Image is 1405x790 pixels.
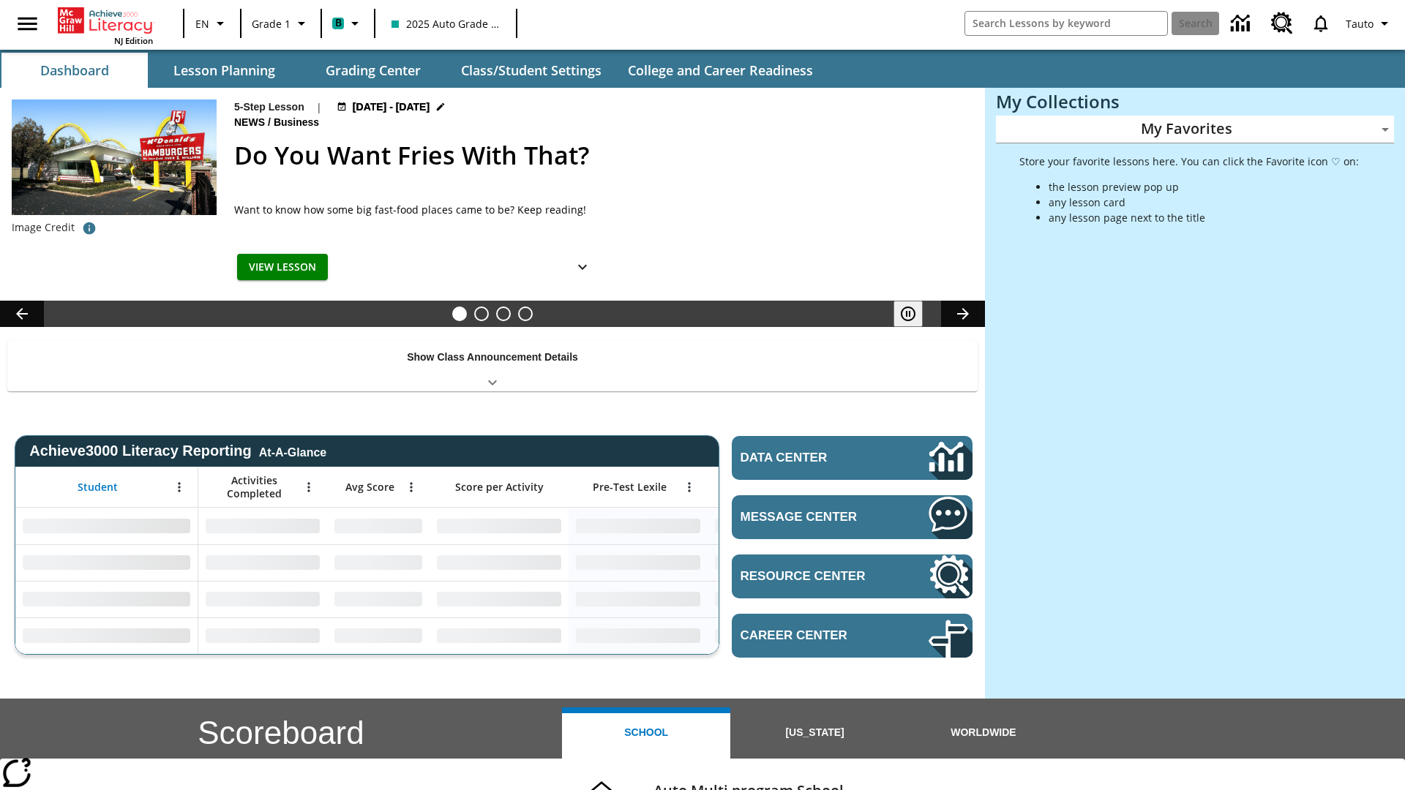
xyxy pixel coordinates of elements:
[12,99,217,215] img: One of the first McDonald's stores, with the iconic red sign and golden arches.
[593,481,667,494] span: Pre-Test Lexile
[259,443,326,459] div: At-A-Glance
[316,99,322,115] span: |
[1049,195,1359,210] li: any lesson card
[741,569,885,584] span: Resource Center
[741,628,885,643] span: Career Center
[708,617,847,654] div: No Data,
[732,436,973,480] a: Data Center
[941,301,985,327] button: Lesson carousel, Next
[252,16,291,31] span: Grade 1
[732,614,973,658] a: Career Center
[58,6,153,35] a: Home
[893,301,923,327] button: Pause
[234,202,600,217] div: Want to know how some big fast-food places came to be? Keep reading!
[198,617,327,654] div: No Data,
[730,707,899,759] button: [US_STATE]
[198,581,327,617] div: No Data,
[198,544,327,581] div: No Data,
[893,301,937,327] div: Pause
[1049,210,1359,225] li: any lesson page next to the title
[965,12,1167,35] input: search field
[996,91,1394,112] h3: My Collections
[206,474,302,500] span: Activities Completed
[899,707,1068,759] button: Worldwide
[400,476,422,498] button: Open Menu
[518,306,533,321] button: Slide 4 Career Lesson
[198,508,327,544] div: No Data,
[449,53,613,88] button: Class/Student Settings
[391,16,500,31] span: 2025 Auto Grade 1 A
[616,53,825,88] button: College and Career Readiness
[75,215,104,241] button: Image credit: McClatchy-Tribune/Tribune Content Agency LLC/Alamy Stock Photo
[168,476,190,498] button: Open Menu
[327,617,430,654] div: No Data,
[741,510,885,524] span: Message Center
[568,254,597,281] button: Show Details
[741,451,879,465] span: Data Center
[353,99,430,115] span: [DATE] - [DATE]
[1019,154,1359,169] p: Store your favorite lessons here. You can click the Favorite icon ♡ on:
[12,220,75,235] p: Image Credit
[6,2,49,45] button: Open side menu
[732,495,973,539] a: Message Center
[29,443,326,459] span: Achieve3000 Literacy Reporting
[345,481,394,494] span: Avg Score
[327,544,430,581] div: No Data,
[474,306,489,321] button: Slide 2 Cars of the Future?
[1346,16,1374,31] span: Tauto
[114,35,153,46] span: NJ Edition
[1262,4,1302,43] a: Resource Center, Will open in new tab
[1,53,148,88] button: Dashboard
[7,341,978,391] div: Show Class Announcement Details
[1302,4,1340,42] a: Notifications
[234,137,967,174] h2: Do You Want Fries With That?
[234,99,304,115] p: 5-Step Lesson
[327,508,430,544] div: No Data,
[195,16,209,31] span: EN
[237,254,328,281] button: View Lesson
[274,115,322,131] span: Business
[1049,179,1359,195] li: the lesson preview pop up
[246,10,316,37] button: Grade: Grade 1, Select a grade
[1340,10,1399,37] button: Profile/Settings
[335,14,342,32] span: B
[455,481,544,494] span: Score per Activity
[732,554,973,598] a: Resource Center, Will open in new tab
[334,99,449,115] button: Jul 14 - Jul 20 Choose Dates
[151,53,297,88] button: Lesson Planning
[58,4,153,46] div: Home
[234,115,268,131] span: News
[678,476,700,498] button: Open Menu
[708,544,847,581] div: No Data,
[452,306,467,321] button: Slide 1 Do You Want Fries With That?
[996,116,1394,143] div: My Favorites
[327,581,430,617] div: No Data,
[496,306,511,321] button: Slide 3 Pre-release lesson
[78,481,118,494] span: Student
[268,116,271,128] span: /
[708,581,847,617] div: No Data,
[1222,4,1262,44] a: Data Center
[708,508,847,544] div: No Data,
[562,707,730,759] button: School
[407,350,578,365] p: Show Class Announcement Details
[298,476,320,498] button: Open Menu
[189,10,236,37] button: Language: EN, Select a language
[326,10,370,37] button: Boost Class color is teal. Change class color
[300,53,446,88] button: Grading Center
